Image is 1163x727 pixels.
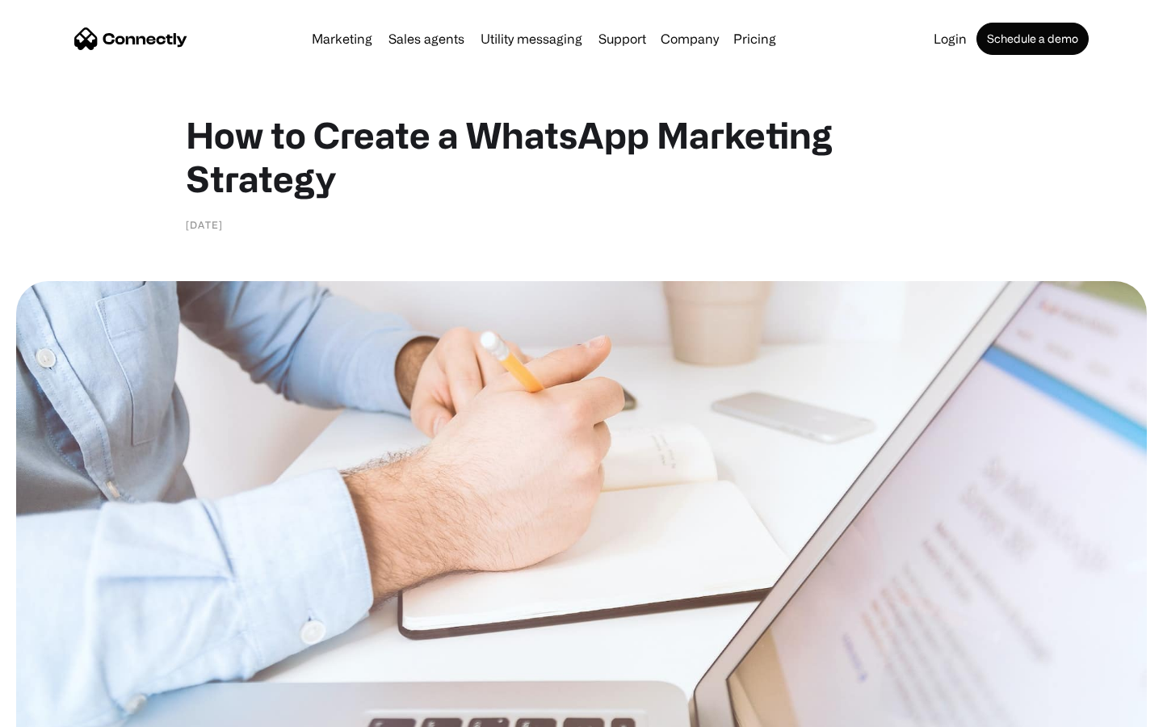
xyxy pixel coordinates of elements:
ul: Language list [32,699,97,721]
a: Login [927,32,973,45]
a: Sales agents [382,32,471,45]
a: Utility messaging [474,32,589,45]
a: Marketing [305,32,379,45]
h1: How to Create a WhatsApp Marketing Strategy [186,113,977,200]
a: Pricing [727,32,783,45]
div: Company [661,27,719,50]
div: [DATE] [186,216,223,233]
a: Support [592,32,653,45]
a: Schedule a demo [976,23,1089,55]
aside: Language selected: English [16,699,97,721]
